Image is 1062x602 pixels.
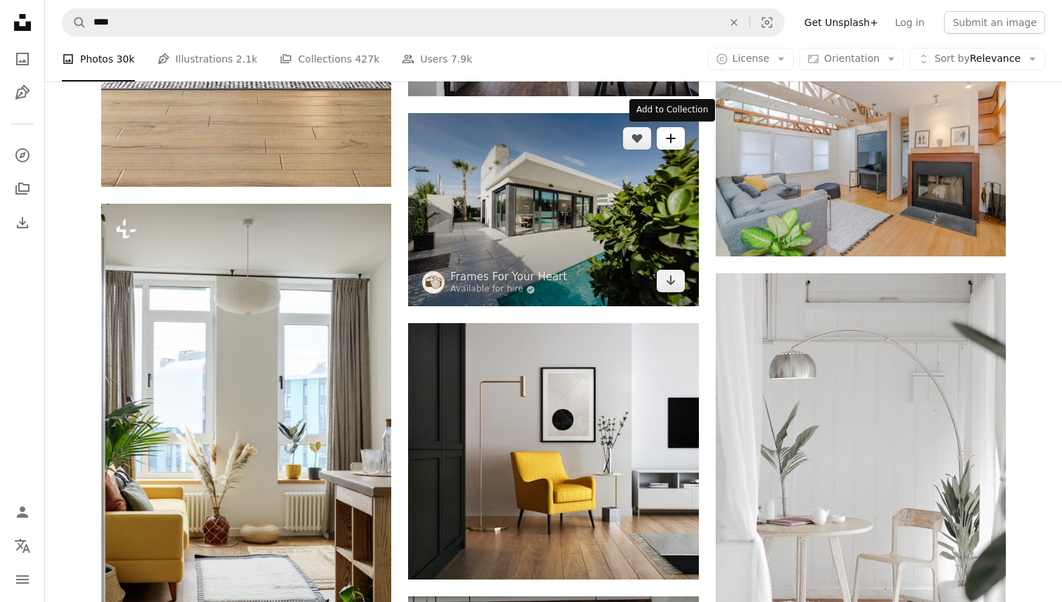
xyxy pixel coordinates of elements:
[8,498,37,526] a: Log in / Sign up
[8,209,37,237] a: Download History
[355,51,379,67] span: 427k
[716,63,1006,256] img: living room set with green dumb cane plant
[719,9,749,36] button: Clear
[657,127,685,150] button: Add to Collection
[623,127,651,150] button: Like
[63,9,86,36] button: Search Unsplash
[716,485,1006,497] a: white steel chair in front round table on white rug
[8,141,37,169] a: Explore
[934,52,1021,66] span: Relevance
[910,48,1045,70] button: Sort byRelevance
[62,8,785,37] form: Find visuals sitewide
[886,11,933,34] a: Log in
[408,323,698,580] img: brown wooden framed yellow padded chair
[408,445,698,457] a: brown wooden framed yellow padded chair
[8,79,37,107] a: Illustrations
[422,271,445,294] img: Go to Frames For Your Heart's profile
[8,8,37,39] a: Home — Unsplash
[824,53,879,64] span: Orientation
[733,53,770,64] span: License
[716,153,1006,166] a: living room set with green dumb cane plant
[101,414,391,427] a: a living room filled with furniture and a large window
[796,11,886,34] a: Get Unsplash+
[450,284,567,295] a: Available for hire
[8,565,37,594] button: Menu
[708,48,794,70] button: License
[934,53,969,64] span: Sort by
[750,9,784,36] button: Visual search
[8,45,37,73] a: Photos
[629,99,715,122] div: Add to Collection
[402,37,472,81] a: Users 7.9k
[157,37,258,81] a: Illustrations 2.1k
[408,203,698,216] a: white and grey concrete building near swimming pool under clear sky during daytime
[451,51,472,67] span: 7.9k
[8,175,37,203] a: Collections
[236,51,257,67] span: 2.1k
[799,48,904,70] button: Orientation
[944,11,1045,34] button: Submit an image
[280,37,379,81] a: Collections 427k
[408,113,698,306] img: white and grey concrete building near swimming pool under clear sky during daytime
[657,270,685,292] a: Download
[450,270,567,284] a: Frames For Your Heart
[8,532,37,560] button: Language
